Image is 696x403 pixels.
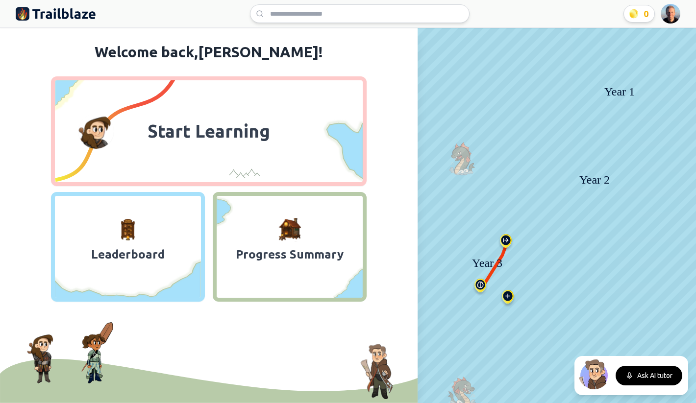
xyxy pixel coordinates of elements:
span: Leaderboard [87,245,169,264]
div: Year 3 [463,254,512,269]
span: Progress Summary [217,245,363,264]
span: Start Learning [142,119,276,143]
img: Female explorer [73,322,122,383]
img: Trailblaze Education Logo [16,6,96,22]
div: Year 1 [595,83,644,97]
div: Year 3 [463,254,512,272]
img: Male explorer [16,334,65,383]
button: Progress hut iconProgress Summary [213,192,367,302]
button: Leaderboard iconLeaderboard [51,192,205,302]
button: Ask AI tutor [616,366,682,385]
img: ACg8ocLVxQ1Wu2T8akHoeqeZjBgdDgA07w1zwGNtHwoELAzSpgfDD1gg=s96-c [661,4,680,24]
h1: Welcome back, [PERSON_NAME] ! [12,43,406,61]
div: Year 2 [570,171,619,186]
button: boy avatarStart Learning [51,76,366,186]
img: Scaling Number Facts by 10 [472,279,488,296]
div: Year 2 [570,171,619,189]
img: Progress hut icon [278,218,301,241]
a: boy avatarStart Learning [12,76,406,186]
span: 0 [644,7,648,21]
img: North character [351,344,402,399]
div: Year 1 [595,83,644,100]
img: Decomposing Three-digit Numbers [498,234,514,252]
img: Columnar Addition and Subtraction [500,290,516,308]
img: North [578,358,610,389]
img: boy avatar [78,114,114,149]
img: Leaderboard icon [116,218,140,241]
